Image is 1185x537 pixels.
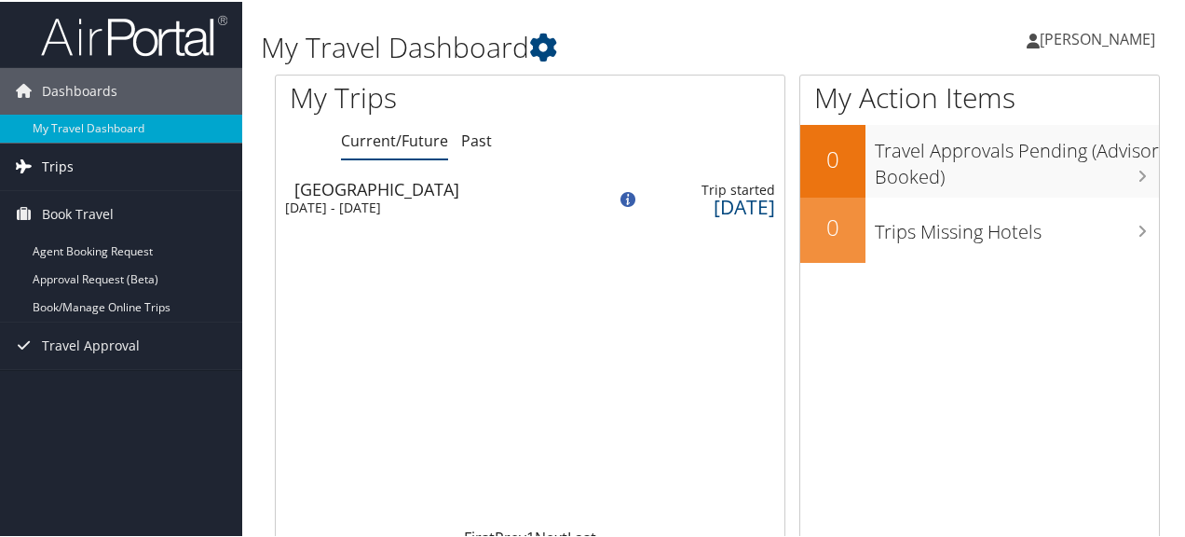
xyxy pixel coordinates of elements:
span: Book Travel [42,189,114,236]
a: 0Travel Approvals Pending (Advisor Booked) [800,123,1159,195]
a: Current/Future [341,129,448,149]
img: alert-flat-solid-info.png [620,190,635,205]
h3: Trips Missing Hotels [875,208,1159,243]
div: [GEOGRAPHIC_DATA] [294,179,587,196]
div: [DATE] [654,197,775,213]
div: Trip started [654,180,775,197]
span: Dashboards [42,66,117,113]
span: Trips [42,142,74,188]
span: [PERSON_NAME] [1040,27,1155,48]
h2: 0 [800,210,865,241]
h2: 0 [800,142,865,173]
a: [PERSON_NAME] [1027,9,1174,65]
a: 0Trips Missing Hotels [800,196,1159,261]
img: airportal-logo.png [41,12,227,56]
h3: Travel Approvals Pending (Advisor Booked) [875,127,1159,188]
h1: My Trips [290,76,558,116]
a: Past [461,129,492,149]
h1: My Action Items [800,76,1159,116]
span: Travel Approval [42,321,140,367]
div: [DATE] - [DATE] [285,198,578,214]
h1: My Travel Dashboard [261,26,869,65]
